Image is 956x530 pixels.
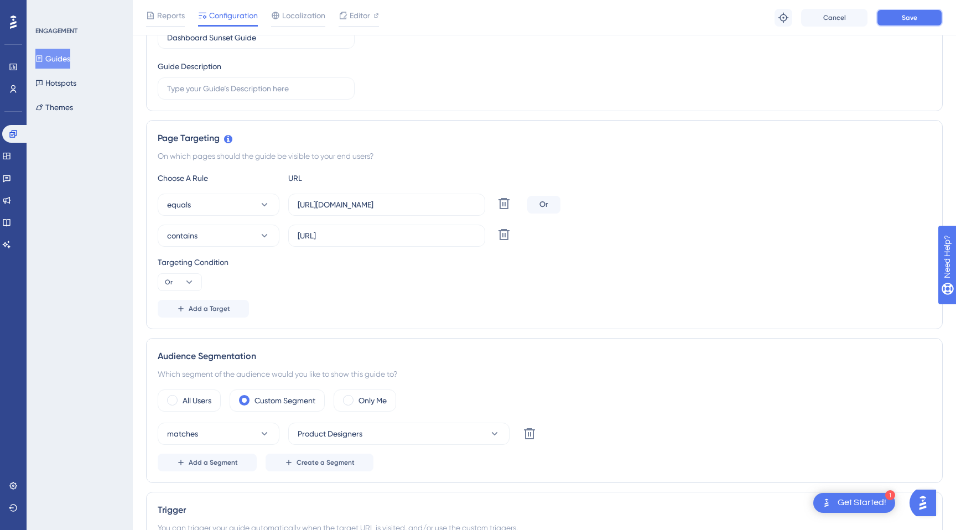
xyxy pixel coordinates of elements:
span: Add a Target [189,304,230,313]
div: 1 [885,490,895,500]
span: Configuration [209,9,258,22]
img: launcher-image-alternative-text [820,496,833,510]
span: equals [167,198,191,211]
button: Guides [35,49,70,69]
span: Editor [350,9,370,22]
iframe: UserGuiding AI Assistant Launcher [910,486,943,519]
input: Type your Guide’s Name here [167,32,345,44]
button: Cancel [801,9,867,27]
div: URL [288,172,410,185]
div: Choose A Rule [158,172,279,185]
div: Get Started! [838,497,886,509]
span: Cancel [823,13,846,22]
span: Add a Segment [189,458,238,467]
span: Product Designers [298,427,362,440]
span: Reports [157,9,185,22]
div: Or [527,196,560,214]
button: Save [876,9,943,27]
button: Product Designers [288,423,510,445]
div: Guide Description [158,60,221,73]
input: yourwebsite.com/path [298,199,476,211]
span: Save [902,13,917,22]
span: Need Help? [26,3,69,16]
button: Hotspots [35,73,76,93]
span: contains [167,229,198,242]
div: Which segment of the audience would you like to show this guide to? [158,367,931,381]
div: ENGAGEMENT [35,27,77,35]
span: matches [167,427,198,440]
button: contains [158,225,279,247]
div: Open Get Started! checklist, remaining modules: 1 [813,493,895,513]
label: Only Me [358,394,387,407]
span: Or [165,278,173,287]
div: Audience Segmentation [158,350,931,363]
div: On which pages should the guide be visible to your end users? [158,149,931,163]
span: Localization [282,9,325,22]
span: Create a Segment [297,458,355,467]
button: Themes [35,97,73,117]
button: equals [158,194,279,216]
label: All Users [183,394,211,407]
input: yourwebsite.com/path [298,230,476,242]
button: Or [158,273,202,291]
button: Create a Segment [266,454,373,471]
input: Type your Guide’s Description here [167,82,345,95]
div: Page Targeting [158,132,931,145]
div: Trigger [158,503,931,517]
div: Targeting Condition [158,256,931,269]
button: Add a Target [158,300,249,318]
label: Custom Segment [254,394,315,407]
button: matches [158,423,279,445]
button: Add a Segment [158,454,257,471]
